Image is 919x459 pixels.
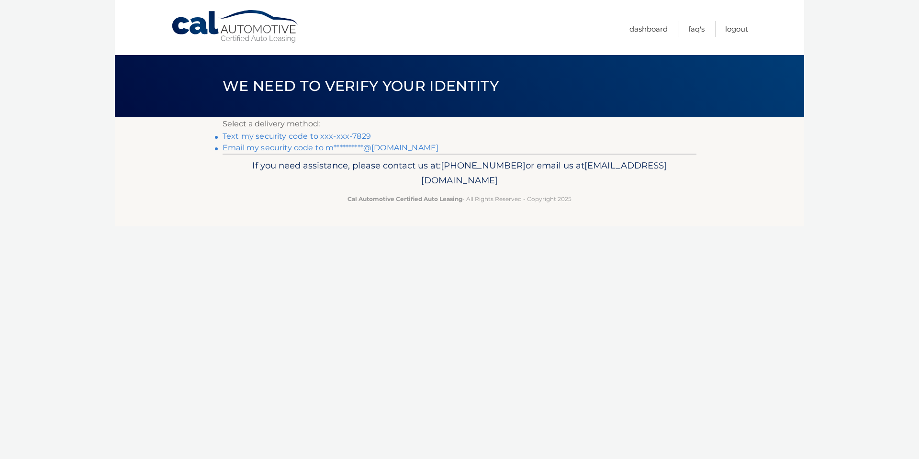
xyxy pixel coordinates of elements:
[171,10,300,44] a: Cal Automotive
[223,77,499,95] span: We need to verify your identity
[688,21,705,37] a: FAQ's
[629,21,668,37] a: Dashboard
[229,194,690,204] p: - All Rights Reserved - Copyright 2025
[223,132,371,141] a: Text my security code to xxx-xxx-7829
[347,195,462,202] strong: Cal Automotive Certified Auto Leasing
[223,143,438,152] a: Email my security code to m**********@[DOMAIN_NAME]
[725,21,748,37] a: Logout
[223,117,696,131] p: Select a delivery method:
[229,158,690,189] p: If you need assistance, please contact us at: or email us at
[441,160,526,171] span: [PHONE_NUMBER]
